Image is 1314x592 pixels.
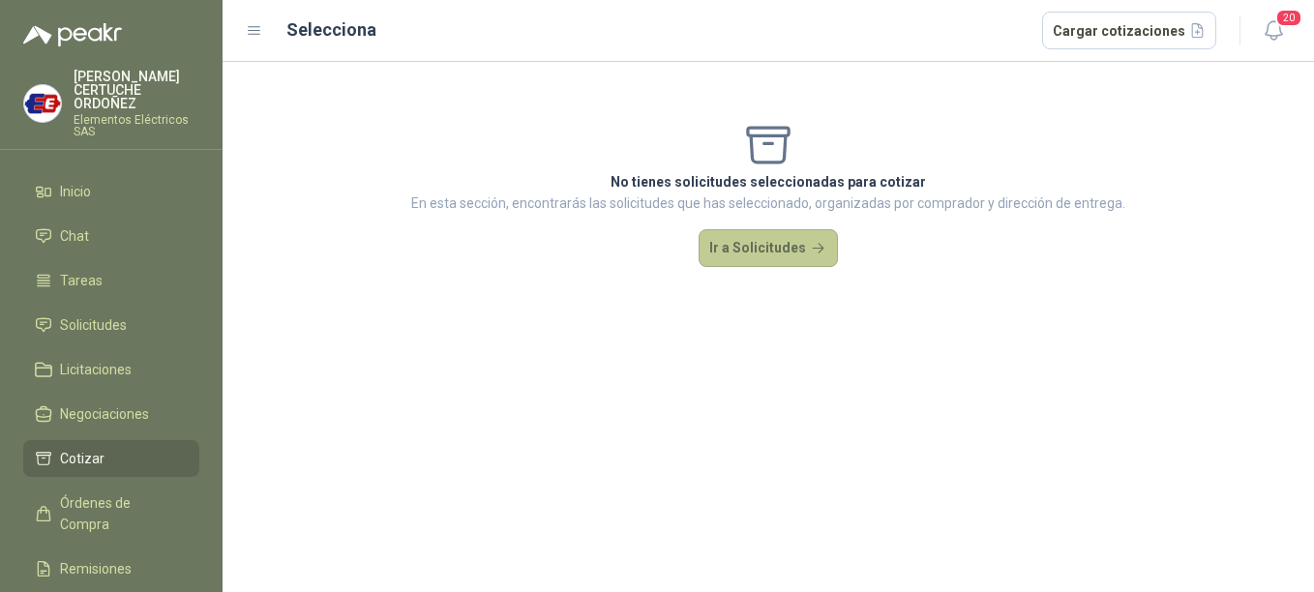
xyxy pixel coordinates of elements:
h2: Selecciona [286,16,376,44]
a: Solicitudes [23,307,199,343]
a: Tareas [23,262,199,299]
a: Inicio [23,173,199,210]
a: Cotizar [23,440,199,477]
button: Cargar cotizaciones [1042,12,1217,50]
a: Licitaciones [23,351,199,388]
span: Remisiones [60,558,132,579]
a: Órdenes de Compra [23,485,199,543]
p: [PERSON_NAME] CERTUCHE ORDOÑEZ [74,70,199,110]
a: Negociaciones [23,396,199,432]
p: En esta sección, encontrarás las solicitudes que has seleccionado, organizadas por comprador y di... [411,192,1125,214]
span: Tareas [60,270,103,291]
span: Licitaciones [60,359,132,380]
span: Inicio [60,181,91,202]
p: No tienes solicitudes seleccionadas para cotizar [411,171,1125,192]
span: Solicitudes [60,314,127,336]
span: Cotizar [60,448,105,469]
span: Chat [60,225,89,247]
span: Órdenes de Compra [60,492,181,535]
p: Elementos Eléctricos SAS [74,114,199,137]
span: Negociaciones [60,403,149,425]
img: Logo peakr [23,23,122,46]
span: 20 [1275,9,1302,27]
img: Company Logo [24,85,61,122]
button: Ir a Solicitudes [699,229,838,268]
a: Remisiones [23,550,199,587]
a: Chat [23,218,199,254]
button: 20 [1256,14,1291,48]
